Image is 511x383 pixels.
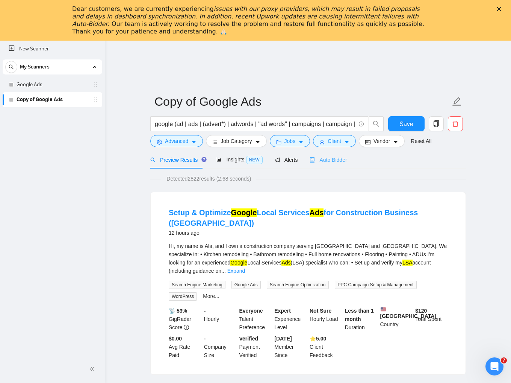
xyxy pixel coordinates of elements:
span: notification [275,157,280,163]
span: Detected 2822 results (2.68 seconds) [161,175,256,183]
mark: Ads [281,260,290,266]
a: New Scanner [9,41,96,56]
button: delete [448,116,463,131]
b: - [204,336,206,342]
span: Search Engine Marketing [169,281,225,289]
a: Reset All [411,137,431,145]
mark: Google [231,208,257,217]
span: caret-down [344,139,349,145]
span: edit [452,97,462,106]
span: ... [221,268,226,274]
b: ⭐️ 5.00 [310,336,326,342]
input: Scanner name... [154,92,451,111]
span: NEW [246,156,263,164]
span: caret-down [255,139,260,145]
a: Setup & OptimizeGoogleLocal ServicesAdsfor Construction Business ([GEOGRAPHIC_DATA]) [169,208,418,227]
div: Hourly [203,307,238,331]
b: $ 120 [415,308,427,314]
a: Google Ads [17,77,88,92]
b: Less than 1 month [345,308,374,322]
span: Job Category [221,137,252,145]
span: user [319,139,325,145]
button: idcardVendorcaret-down [359,135,405,147]
button: search [369,116,384,131]
mark: Ads [310,208,324,217]
div: Закрыть [497,7,504,11]
span: info-circle [359,122,364,126]
span: Jobs [284,137,296,145]
span: folder [276,139,281,145]
li: New Scanner [3,41,102,56]
button: settingAdvancedcaret-down [150,135,203,147]
div: Tooltip anchor [201,156,207,163]
span: holder [92,82,98,88]
span: Client [328,137,341,145]
div: 12 hours ago [169,228,448,237]
span: Save [399,119,413,129]
div: Total Spent [414,307,449,331]
button: search [5,61,17,73]
div: Talent Preference [238,307,273,331]
span: robot [310,157,315,163]
span: delete [448,120,463,127]
mark: LSA [402,260,412,266]
span: WordPress [169,292,197,301]
div: Hi, my name is Ala, and I own a construction company serving [GEOGRAPHIC_DATA] and [GEOGRAPHIC_DA... [169,242,448,275]
b: [DATE] [274,336,292,342]
span: info-circle [184,325,189,330]
span: Alerts [275,157,298,163]
span: holder [92,97,98,103]
button: Save [388,116,425,131]
span: area-chart [216,157,222,162]
b: $0.00 [169,336,182,342]
span: Preview Results [150,157,204,163]
button: folderJobscaret-down [270,135,310,147]
span: Google Ads [231,281,261,289]
b: Not Sure [310,308,331,314]
input: Search Freelance Jobs... [155,119,355,129]
span: search [369,120,383,127]
div: Dear customers, we are currently experiencing . Our team is actively working to resolve the probl... [72,5,427,35]
span: double-left [89,365,97,373]
div: Avg Rate Paid [167,334,203,359]
b: Everyone [239,308,263,314]
a: Expand [227,268,245,274]
span: setting [157,139,162,145]
span: bars [212,139,218,145]
span: caret-down [298,139,304,145]
span: caret-down [393,139,398,145]
b: [GEOGRAPHIC_DATA] [380,307,437,319]
span: copy [429,120,443,127]
span: Search Engine Optimization [267,281,329,289]
button: barsJob Categorycaret-down [206,135,266,147]
b: 📡 53% [169,308,187,314]
span: Insights [216,157,262,163]
div: Client Feedback [308,334,343,359]
div: GigRadar Score [167,307,203,331]
i: issues with our proxy providers, which may result in failed proposals and delays in dashboard syn... [72,5,420,27]
span: PPC Campaign Setup & Management [335,281,417,289]
span: Advanced [165,137,188,145]
b: - [204,308,206,314]
li: My Scanners [3,59,102,107]
span: idcard [365,139,370,145]
img: 🇺🇸 [381,307,386,312]
button: userClientcaret-down [313,135,356,147]
div: Member Since [273,334,308,359]
div: Duration [343,307,379,331]
a: More... [203,293,219,299]
b: Expert [274,308,291,314]
span: My Scanners [20,59,50,74]
iframe: Intercom live chat [485,357,503,375]
div: Company Size [203,334,238,359]
b: Verified [239,336,259,342]
span: 7 [501,357,507,363]
span: search [150,157,156,163]
a: Copy of Google Ads [17,92,88,107]
mark: Google [230,260,247,266]
span: search [6,64,17,70]
div: Country [379,307,414,331]
button: copy [429,116,444,131]
div: Experience Level [273,307,308,331]
div: Payment Verified [238,334,273,359]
